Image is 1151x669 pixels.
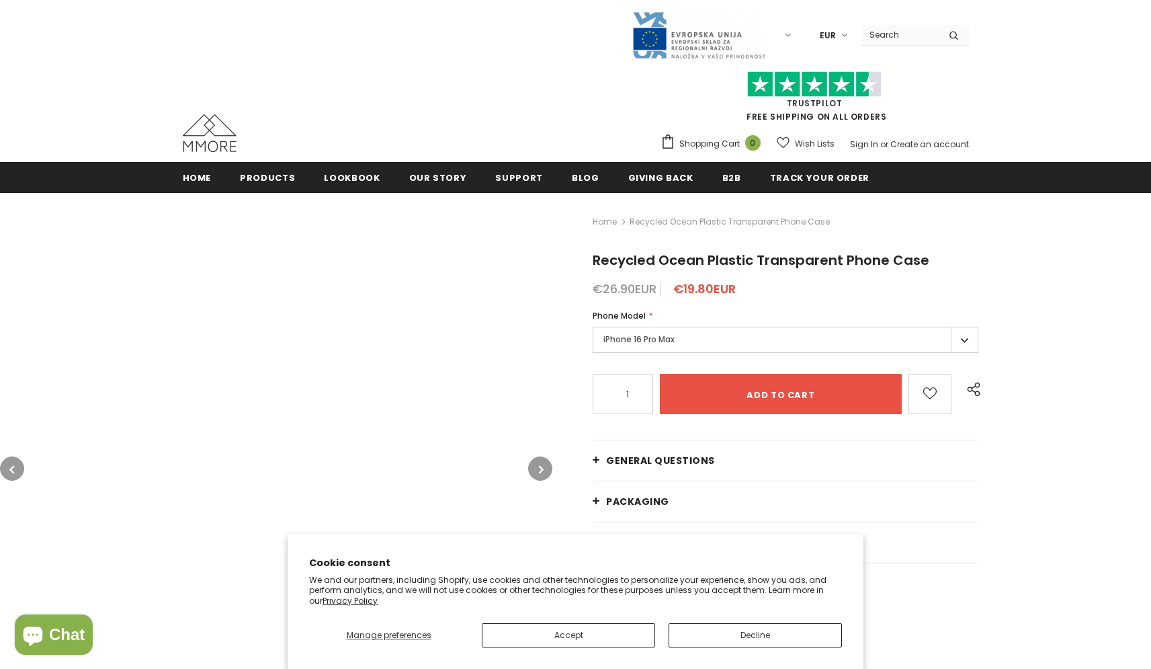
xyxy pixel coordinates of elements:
span: PACKAGING [606,495,669,508]
a: General Questions [593,440,978,481]
a: Wish Lists [777,132,835,155]
span: FREE SHIPPING ON ALL ORDERS [660,77,969,122]
span: support [495,171,543,184]
span: EUR [820,29,836,42]
span: 0 [745,135,761,151]
a: Shipping and returns [593,522,978,563]
span: Our Story [409,171,467,184]
span: Products [240,171,295,184]
a: Giving back [628,162,693,192]
a: Lookbook [324,162,380,192]
span: €19.80EUR [673,280,736,297]
span: Giving back [628,171,693,184]
a: Products [240,162,295,192]
span: or [880,139,888,150]
p: We and our partners, including Shopify, use cookies and other technologies to personalize your ex... [309,575,842,606]
a: Blog [572,162,599,192]
span: B2B [722,171,741,184]
a: Home [183,162,212,192]
a: Sign In [850,139,878,150]
img: MMORE Cases [183,114,237,152]
input: Search Site [861,25,939,44]
img: Javni Razpis [632,11,766,60]
inbox-online-store-chat: Shopify online store chat [11,615,97,658]
span: Recycled Ocean Plastic Transparent Phone Case [593,251,929,270]
span: General Questions [606,454,715,467]
button: Manage preferences [309,623,468,647]
a: Shopping Cart 0 [660,134,767,154]
h2: Cookie consent [309,556,842,570]
span: Lookbook [324,171,380,184]
a: Trustpilot [787,97,843,109]
button: Accept [482,623,655,647]
button: Decline [669,623,842,647]
span: Track your order [770,171,869,184]
input: Add to cart [660,374,901,414]
span: Manage preferences [347,629,431,641]
a: Javni Razpis [632,29,766,40]
a: B2B [722,162,741,192]
a: PACKAGING [593,481,978,522]
a: Track your order [770,162,869,192]
a: support [495,162,543,192]
span: Home [183,171,212,184]
a: Create an account [890,139,969,150]
a: Privacy Policy [323,595,378,606]
span: Phone Model [593,310,646,321]
label: iPhone 16 Pro Max [593,327,978,353]
span: Shopping Cart [679,137,740,151]
a: Home [593,214,617,230]
span: €26.90EUR [593,280,656,297]
a: Our Story [409,162,467,192]
span: Blog [572,171,599,184]
span: Wish Lists [795,137,835,151]
img: Trust Pilot Stars [747,71,882,97]
span: Recycled Ocean Plastic Transparent Phone Case [630,214,830,230]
